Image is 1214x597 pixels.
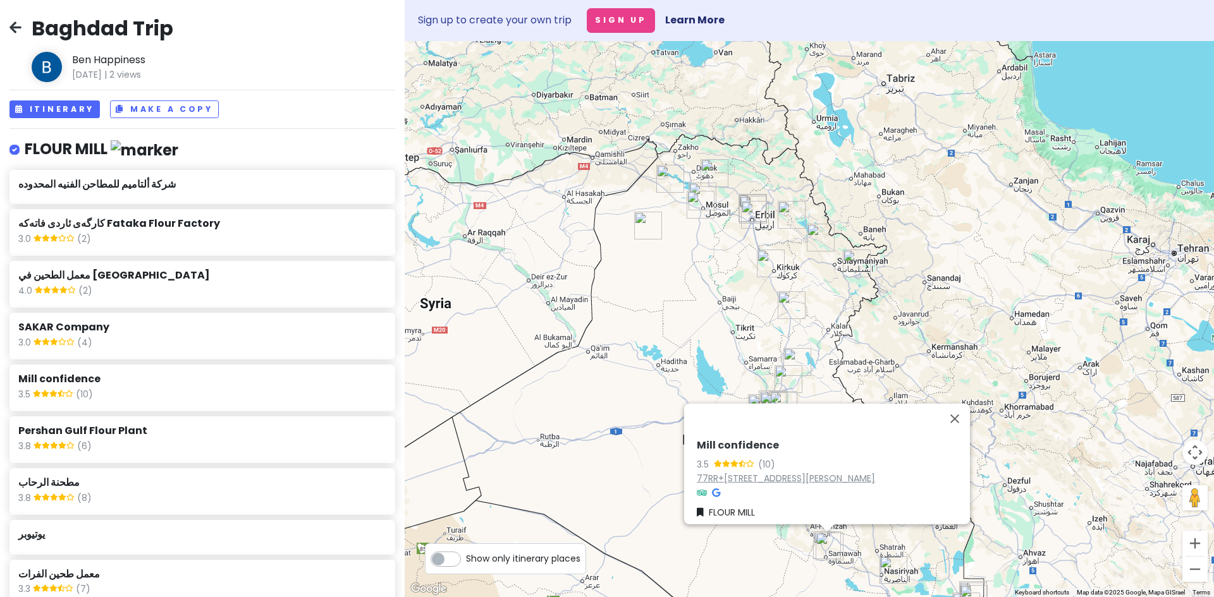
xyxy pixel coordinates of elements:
[843,250,871,277] div: Sharazur Flour Factory کارگەی ئاردی شارەزوور
[111,140,178,160] img: marker
[697,457,714,471] div: 3.5
[9,100,100,119] button: Itinerary
[739,194,767,222] div: Erbil Flour Technical Company
[697,472,875,485] a: 77RR+[STREET_ADDRESS][PERSON_NAME]
[18,387,33,404] span: 3.5
[77,439,92,455] span: (6)
[18,528,386,541] h6: يوتيوبر
[18,232,34,248] span: 3.0
[77,335,92,352] span: (4)
[78,284,92,300] span: (2)
[466,552,580,565] span: Show only itinerary places
[18,439,34,455] span: 3.8
[25,139,178,160] h4: FLOUR MILL
[18,373,386,386] h6: Mill confidence
[687,191,714,219] div: معمل طحين
[739,195,766,222] div: کارگەی ئاردی فاتەکە Fataka Flour Factory
[587,8,655,33] button: Sign Up
[783,348,811,376] div: شلابة و جاروشة الجبوري
[778,201,806,229] div: Koya Flour Mill
[408,581,450,597] img: Google
[18,269,386,282] h6: معمل الطحين في [GEOGRAPHIC_DATA]
[72,68,173,81] span: [DATE] 2 views
[408,581,450,597] a: Open this area in Google Maps (opens a new window)
[110,100,219,119] button: Make a Copy
[813,531,841,559] div: Mill confidence
[76,387,93,404] span: (10)
[1193,589,1210,596] a: Terms
[759,390,787,418] div: مطحنة الجلبي
[1182,557,1208,582] button: Zoom out
[1077,589,1185,596] span: Map data ©2025 Google, Mapa GISrael
[689,183,716,210] div: معمل طحين
[1182,440,1208,465] button: Map camera controls
[77,232,91,248] span: (2)
[18,491,34,507] span: 3.8
[656,165,684,193] div: مصنع تصفية القمح
[697,488,707,497] i: Tripadvisor
[712,488,720,497] i: Google Maps
[741,201,769,229] div: معمل طحين كوردستان
[739,196,767,224] div: SAKAR Company
[18,321,386,334] h6: SAKAR Company
[748,394,776,422] div: مصنع الفلاح للدقيق
[665,13,725,27] a: Learn More
[1015,588,1069,597] button: Keyboard shortcuts
[1182,531,1208,556] button: Zoom in
[1182,485,1208,510] button: Drag Pegman onto the map to open Street View
[77,491,92,507] span: (8)
[701,159,728,187] div: معمل الطحين المازن
[18,284,35,300] span: 4.0
[32,15,173,42] h2: Baghdad Trip
[18,178,386,191] h6: شركة ألتاميم للمطاحن الفنيه المحدوده
[697,505,755,519] a: FLOUR MILL
[816,533,843,560] div: Mill Samawa
[807,224,835,251] div: qaiwan flour mill
[18,217,386,231] h6: کارگەی ئاردی فاتەکە Fataka Flour Factory
[760,392,788,419] div: معمل الطحين في الرحمانية
[104,68,107,81] span: |
[697,439,965,452] h6: Mill confidence
[778,291,806,319] div: يوتيوبر
[18,568,386,581] h6: معمل طحين الفرات
[72,52,173,68] span: Ben Happiness
[634,212,662,239] div: مطحنة البركة
[757,250,785,277] div: شركة ألتاميم للمطاحن الفنيه المحدوده
[18,476,386,490] h6: مطحنة الرحاب
[758,457,775,471] div: (10)
[880,556,907,584] div: محطة طحين سوق الشيوخ
[940,404,970,434] button: Close
[769,391,797,419] div: مطحنة الحيدري
[32,52,62,82] img: Author
[18,425,386,438] h6: Pershan Gulf Flour Plant
[775,365,802,393] div: Baqubah Flour Mill
[18,335,34,352] span: 3.0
